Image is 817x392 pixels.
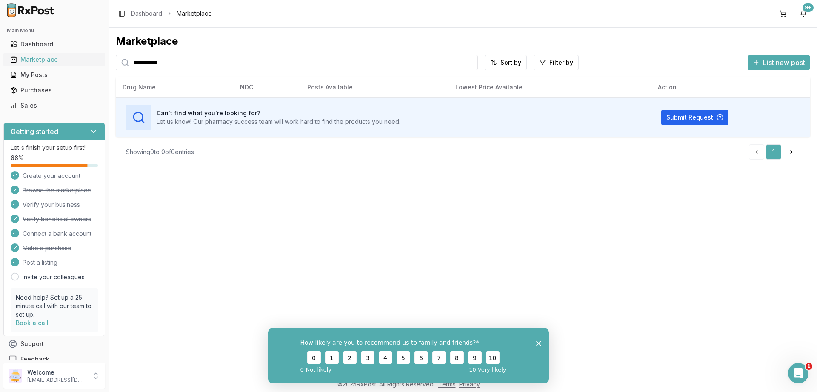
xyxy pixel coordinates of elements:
p: Need help? Set up a 25 minute call with our team to set up. [16,293,93,319]
p: [EMAIL_ADDRESS][DOMAIN_NAME] [27,377,86,383]
button: Feedback [3,352,105,367]
button: Marketplace [3,53,105,66]
span: Filter by [549,58,573,67]
div: Dashboard [10,40,98,49]
button: Filter by [534,55,579,70]
h3: Getting started [11,126,58,137]
a: Privacy [459,381,480,388]
h3: Can't find what you're looking for? [157,109,400,117]
button: Submit Request [661,110,728,125]
span: Verify your business [23,200,80,209]
div: Showing 0 to 0 of 0 entries [126,148,194,156]
th: NDC [233,77,300,97]
button: 9+ [797,7,810,20]
span: Connect a bank account [23,229,91,238]
button: Support [3,336,105,352]
img: RxPost Logo [3,3,58,17]
p: Welcome [27,368,86,377]
span: Marketplace [177,9,212,18]
a: My Posts [7,67,102,83]
th: Action [651,77,810,97]
nav: breadcrumb [131,9,212,18]
a: Terms [438,381,456,388]
th: Posts Available [300,77,448,97]
div: 9+ [803,3,814,12]
h2: Main Menu [7,27,102,34]
button: Purchases [3,83,105,97]
span: List new post [763,57,805,68]
a: Purchases [7,83,102,98]
a: Dashboard [131,9,162,18]
img: User avatar [9,369,22,383]
span: Feedback [20,355,49,363]
div: Sales [10,101,98,110]
p: Let us know! Our pharmacy success team will work hard to find the products you need. [157,117,400,126]
button: List new post [748,55,810,70]
span: Verify beneficial owners [23,215,91,223]
button: Sales [3,99,105,112]
button: My Posts [3,68,105,82]
div: Marketplace [10,55,98,64]
th: Drug Name [116,77,233,97]
div: My Posts [10,71,98,79]
iframe: Intercom live chat [788,363,808,383]
a: List new post [748,59,810,68]
button: Dashboard [3,37,105,51]
a: Marketplace [7,52,102,67]
span: 1 [806,363,812,370]
span: Make a purchase [23,244,71,252]
span: Browse the marketplace [23,186,91,195]
a: Book a call [16,319,49,326]
div: Marketplace [116,34,810,48]
button: Sort by [485,55,527,70]
p: Let's finish your setup first! [11,143,98,152]
a: Go to next page [783,144,800,160]
a: Dashboard [7,37,102,52]
a: Invite your colleagues [23,273,85,281]
div: Purchases [10,86,98,94]
span: 88 % [11,154,24,162]
th: Lowest Price Available [448,77,651,97]
nav: pagination [749,144,800,160]
span: Create your account [23,172,80,180]
a: 1 [766,144,781,160]
iframe: Survey from RxPost [268,328,549,383]
span: Post a listing [23,258,57,267]
a: Sales [7,98,102,113]
span: Sort by [500,58,521,67]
